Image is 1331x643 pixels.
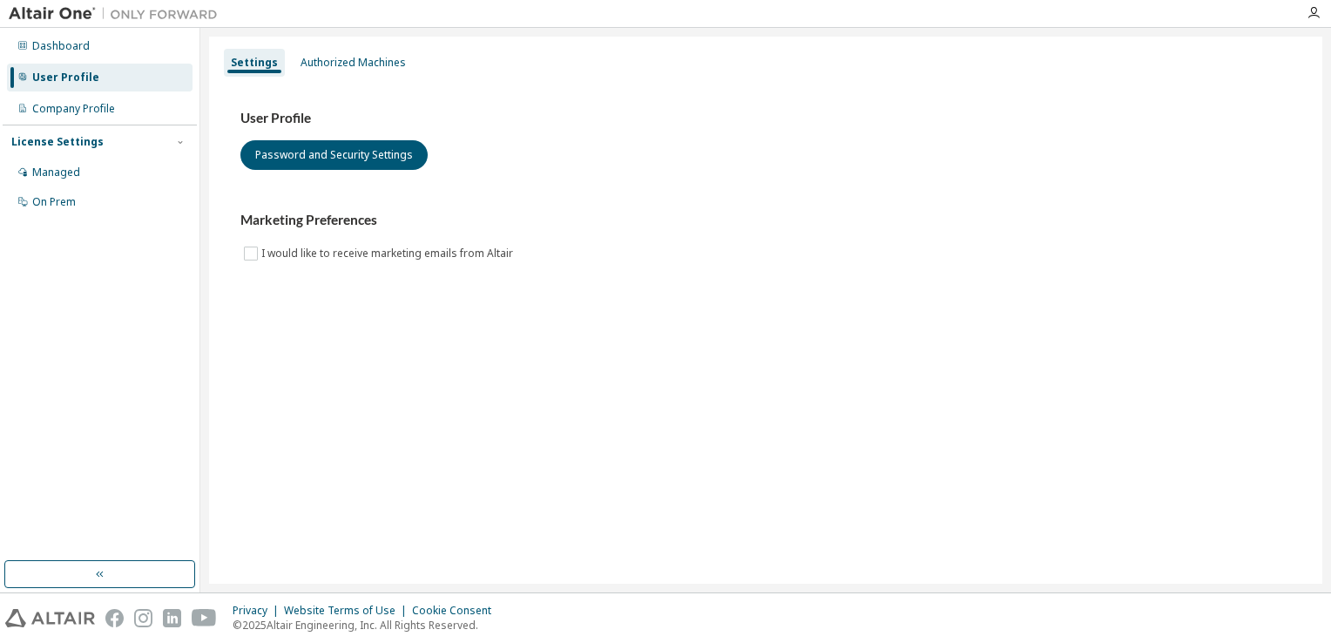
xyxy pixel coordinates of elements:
[134,609,152,627] img: instagram.svg
[233,618,502,633] p: © 2025 Altair Engineering, Inc. All Rights Reserved.
[240,110,1291,127] h3: User Profile
[163,609,181,627] img: linkedin.svg
[301,56,406,70] div: Authorized Machines
[105,609,124,627] img: facebook.svg
[261,243,517,264] label: I would like to receive marketing emails from Altair
[9,5,226,23] img: Altair One
[240,140,428,170] button: Password and Security Settings
[32,195,76,209] div: On Prem
[11,135,104,149] div: License Settings
[240,212,1291,229] h3: Marketing Preferences
[412,604,502,618] div: Cookie Consent
[231,56,278,70] div: Settings
[284,604,412,618] div: Website Terms of Use
[5,609,95,627] img: altair_logo.svg
[192,609,217,627] img: youtube.svg
[233,604,284,618] div: Privacy
[32,102,115,116] div: Company Profile
[32,166,80,179] div: Managed
[32,39,90,53] div: Dashboard
[32,71,99,85] div: User Profile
